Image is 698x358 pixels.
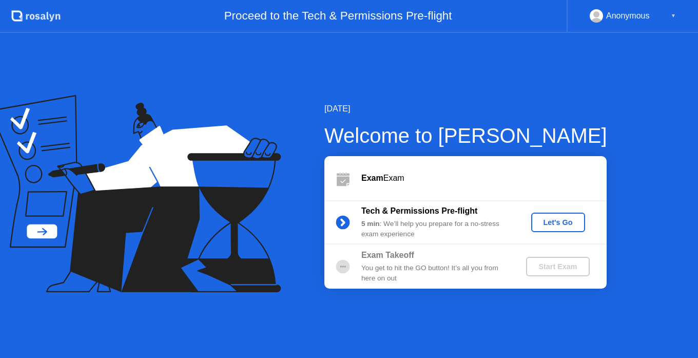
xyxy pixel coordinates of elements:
[324,120,607,151] div: Welcome to [PERSON_NAME]
[361,172,607,184] div: Exam
[606,9,650,23] div: Anonymous
[531,213,585,232] button: Let's Go
[361,220,380,228] b: 5 min
[361,174,383,182] b: Exam
[526,257,589,276] button: Start Exam
[530,262,585,271] div: Start Exam
[671,9,676,23] div: ▼
[361,263,509,284] div: You get to hit the GO button! It’s all you from here on out
[361,251,414,259] b: Exam Takeoff
[324,103,607,115] div: [DATE]
[361,219,509,240] div: : We’ll help you prepare for a no-stress exam experience
[361,206,477,215] b: Tech & Permissions Pre-flight
[535,218,581,227] div: Let's Go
